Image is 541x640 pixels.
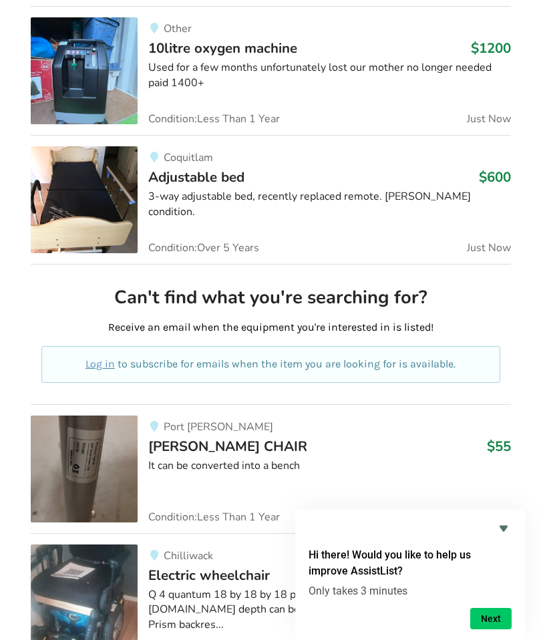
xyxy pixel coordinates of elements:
span: Condition: Less Than 1 Year [148,512,280,522]
span: Condition: Over 5 Years [148,243,259,253]
div: Hi there! Would you like to help us improve AssistList? [309,520,512,629]
a: Log in [85,357,115,370]
span: Adjustable bed [148,168,244,186]
p: Only takes 3 minutes [309,585,512,597]
span: Just Now [467,243,511,253]
a: daily living aids-10litre oxygen machine Other10litre oxygen machine$1200Used for a few months un... [31,6,511,135]
span: Electric wheelchair [148,566,270,585]
div: It can be converted into a bench [148,458,511,474]
span: Condition: Less Than 1 Year [148,114,280,124]
span: 10litre oxygen machine [148,39,297,57]
div: Used for a few months unfortunately lost our mother no longer needed paid 1400+ [148,60,511,91]
span: Coquitlam [164,150,213,165]
a: bathroom safety-swival shawer chairPort [PERSON_NAME][PERSON_NAME] CHAIR$55It can be converted in... [31,404,511,533]
div: 3-way adjustable bed, recently replaced remote. [PERSON_NAME] condition. [148,189,511,220]
a: bedroom equipment-adjustable bedCoquitlamAdjustable bed$6003-way adjustable bed, recently replace... [31,135,511,264]
span: Just Now [467,114,511,124]
button: Next question [470,608,512,629]
h3: $55 [487,438,511,455]
h2: Hi there! Would you like to help us improve AssistList? [309,547,512,579]
img: daily living aids-10litre oxygen machine [31,17,138,124]
div: Q 4 quantum 18 by 18 by 18 power wheelchair. Usedless than a [DOMAIN_NAME] depth can be adjusted.... [148,587,511,633]
img: bedroom equipment-adjustable bed [31,146,138,253]
p: Receive an email when the equipment you're interested in is listed! [41,320,500,335]
img: bathroom safety-swival shawer chair [31,416,138,522]
span: Chilliwack [164,548,213,563]
h3: $1200 [471,39,511,57]
button: Hide survey [496,520,512,536]
h2: Can't find what you're searching for? [41,286,500,309]
h3: $600 [479,168,511,186]
p: to subscribe for emails when the item you are looking for is available. [57,357,484,372]
span: Port [PERSON_NAME] [164,420,273,434]
span: [PERSON_NAME] CHAIR [148,437,307,456]
span: Other [164,21,192,36]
